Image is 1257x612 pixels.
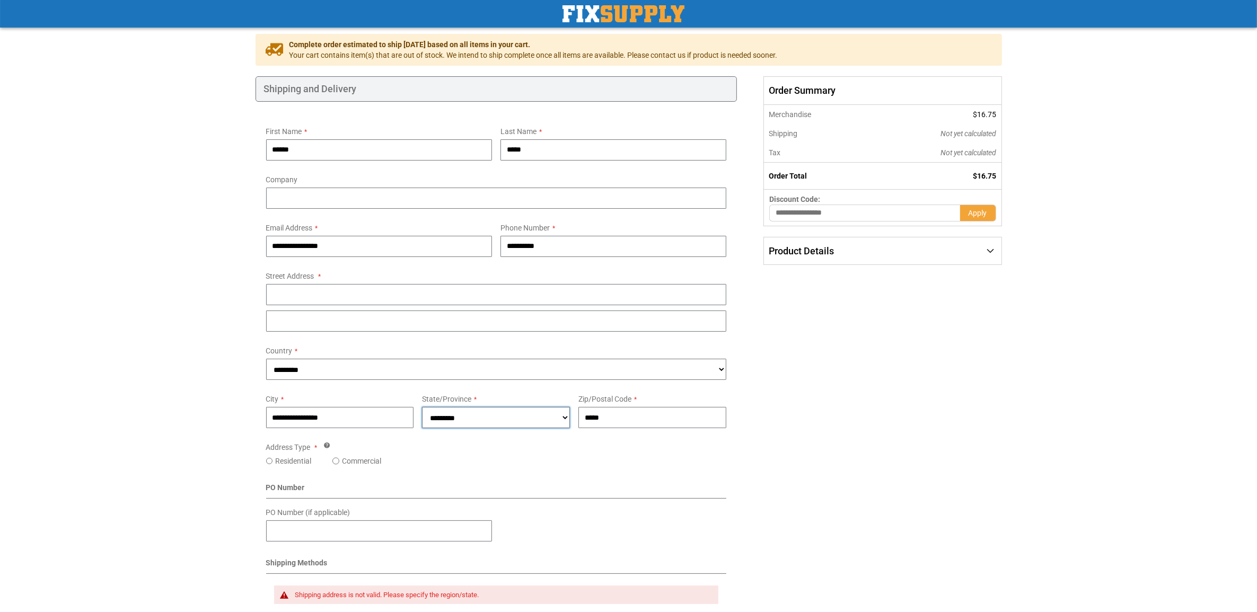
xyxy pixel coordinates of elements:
span: $16.75 [973,110,997,119]
span: City [266,395,279,403]
span: Discount Code: [769,195,820,203]
span: State/Province [422,395,471,403]
div: PO Number [266,482,727,499]
span: Product Details [769,245,834,256]
span: Last Name [500,127,537,136]
span: Not yet calculated [941,129,997,138]
div: Shipping Methods [266,557,727,574]
span: Email Address [266,224,313,232]
span: First Name [266,127,302,136]
span: Apply [969,209,987,217]
span: Zip/Postal Code [578,395,631,403]
span: Complete order estimated to ship [DATE] based on all items in your cart. [289,39,778,50]
img: Fix Industrial Supply [562,5,684,22]
span: Company [266,175,298,184]
span: PO Number (if applicable) [266,508,350,517]
div: Shipping address is not valid. Please specify the region/state. [295,591,708,599]
a: store logo [562,5,684,22]
strong: Order Total [769,172,807,180]
button: Apply [960,205,996,221]
span: Address Type [266,443,311,451]
span: $16.75 [973,172,997,180]
span: Not yet calculated [941,148,997,157]
span: Your cart contains item(s) that are out of stock. We intend to ship complete once all items are a... [289,50,778,60]
th: Merchandise [764,105,869,124]
div: Shipping and Delivery [256,76,737,102]
span: Street Address [266,272,314,280]
th: Tax [764,143,869,163]
span: Order Summary [763,76,1001,105]
span: Phone Number [500,224,550,232]
span: Shipping [769,129,797,138]
label: Commercial [342,456,381,466]
label: Residential [275,456,311,466]
span: Country [266,347,293,355]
